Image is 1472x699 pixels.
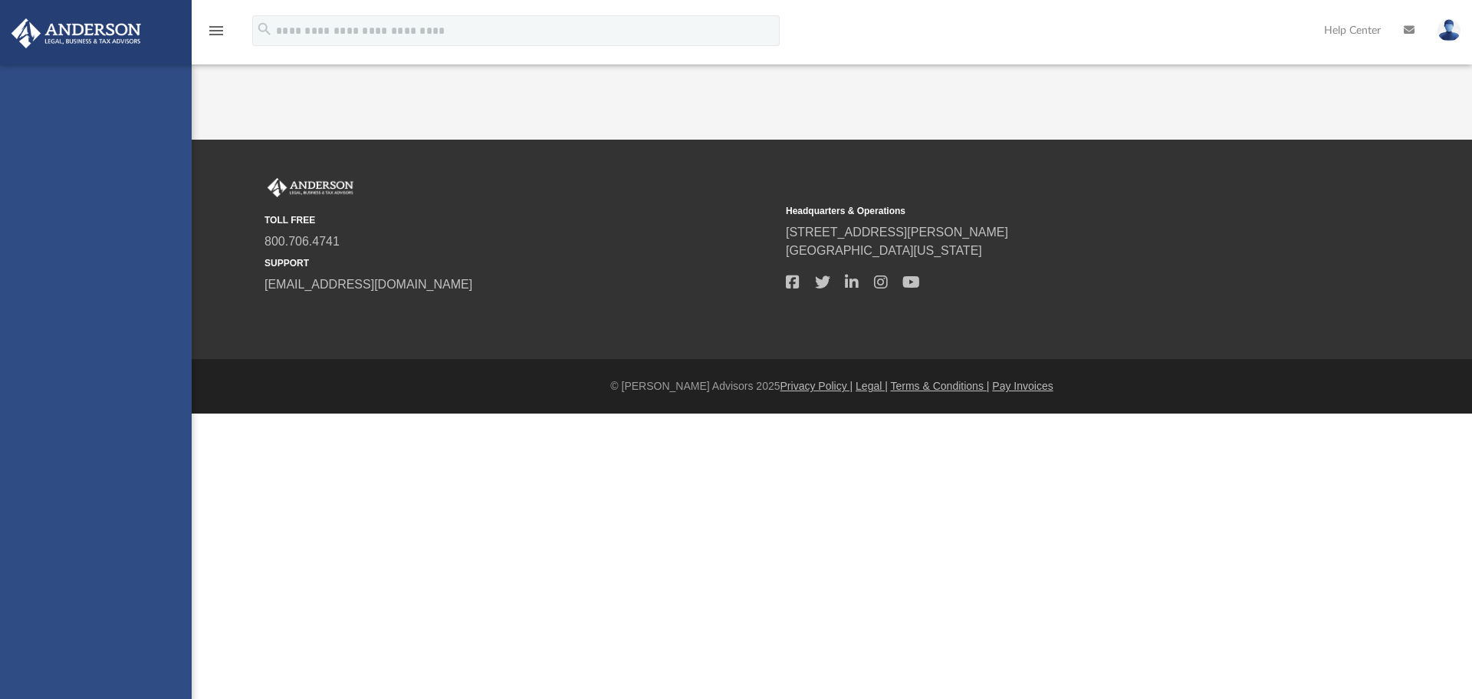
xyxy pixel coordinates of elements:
i: menu [207,21,225,40]
a: [STREET_ADDRESS][PERSON_NAME] [786,226,1008,239]
small: Headquarters & Operations [786,204,1296,218]
img: Anderson Advisors Platinum Portal [7,18,146,48]
img: Anderson Advisors Platinum Portal [264,178,356,198]
a: Pay Invoices [992,380,1053,392]
a: Terms & Conditions | [891,380,990,392]
div: © [PERSON_NAME] Advisors 2025 [192,378,1472,394]
a: menu [207,29,225,40]
a: 800.706.4741 [264,235,340,248]
i: search [256,21,273,38]
a: Privacy Policy | [780,380,853,392]
small: SUPPORT [264,256,775,270]
img: User Pic [1437,19,1460,41]
small: TOLL FREE [264,213,775,227]
a: Legal | [856,380,888,392]
a: [GEOGRAPHIC_DATA][US_STATE] [786,244,982,257]
a: [EMAIL_ADDRESS][DOMAIN_NAME] [264,278,472,291]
